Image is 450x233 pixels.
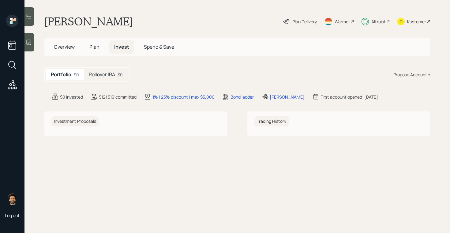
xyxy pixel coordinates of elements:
[6,193,18,205] img: eric-schwartz-headshot.png
[152,94,215,100] div: 1% | 25% discount | max $5,000
[292,18,317,25] div: Plan Delivery
[5,212,20,218] div: Log out
[254,116,289,126] h6: Trading History
[118,71,123,78] div: $0
[335,18,350,25] div: Warmer
[74,71,79,78] div: $0
[89,72,115,77] h5: Rollover IRA
[321,94,378,100] div: First account opened: [DATE]
[54,43,75,50] span: Overview
[60,94,83,100] div: $0 invested
[393,71,430,78] div: Propose Account +
[51,116,99,126] h6: Investment Proposals
[371,18,386,25] div: Altruist
[407,18,426,25] div: Kustomer
[89,43,99,50] span: Plan
[144,43,174,50] span: Spend & Save
[114,43,129,50] span: Invest
[270,94,305,100] div: [PERSON_NAME]
[99,94,137,100] div: $121,519 committed
[51,72,71,77] h5: Portfolio
[231,94,254,100] div: Bond ladder
[44,15,133,28] h1: [PERSON_NAME]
